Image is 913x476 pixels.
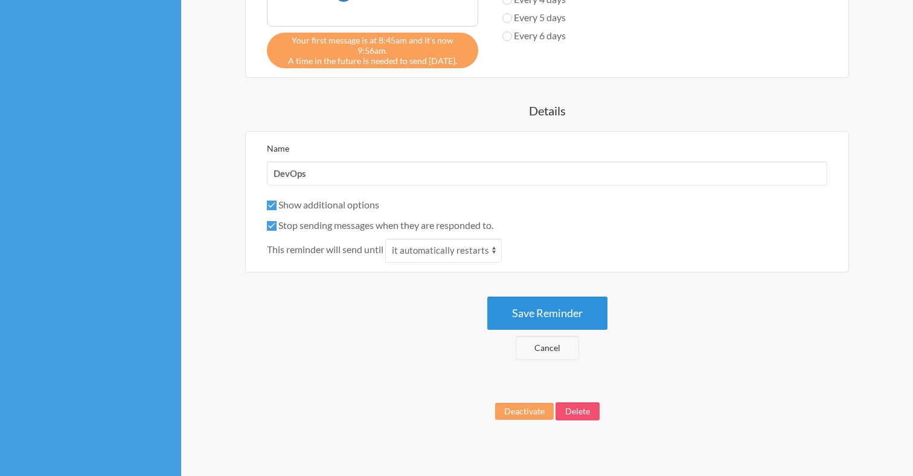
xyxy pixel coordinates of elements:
[205,102,889,119] h4: Details
[267,219,493,231] label: Stop sending messages when they are responded to.
[502,13,512,23] input: Every 5 days
[516,336,579,360] a: Cancel
[502,31,512,41] input: Every 6 days
[267,161,827,185] input: We suggest a 2 to 4 word name
[502,10,566,25] label: Every 5 days
[267,242,383,257] span: This reminder will send until
[267,143,289,153] label: Name
[487,297,607,330] button: Save Reminder
[267,221,277,231] input: Stop sending messages when they are responded to.
[276,35,469,56] span: Your first message is at 8:45am and it's now 9:56am.
[495,403,554,420] button: Deactivate
[556,402,600,420] button: Delete
[267,199,379,210] label: Show additional options
[267,33,478,68] div: A time in the future is needed to send [DATE].
[502,28,566,43] label: Every 6 days
[267,201,277,210] input: Show additional options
